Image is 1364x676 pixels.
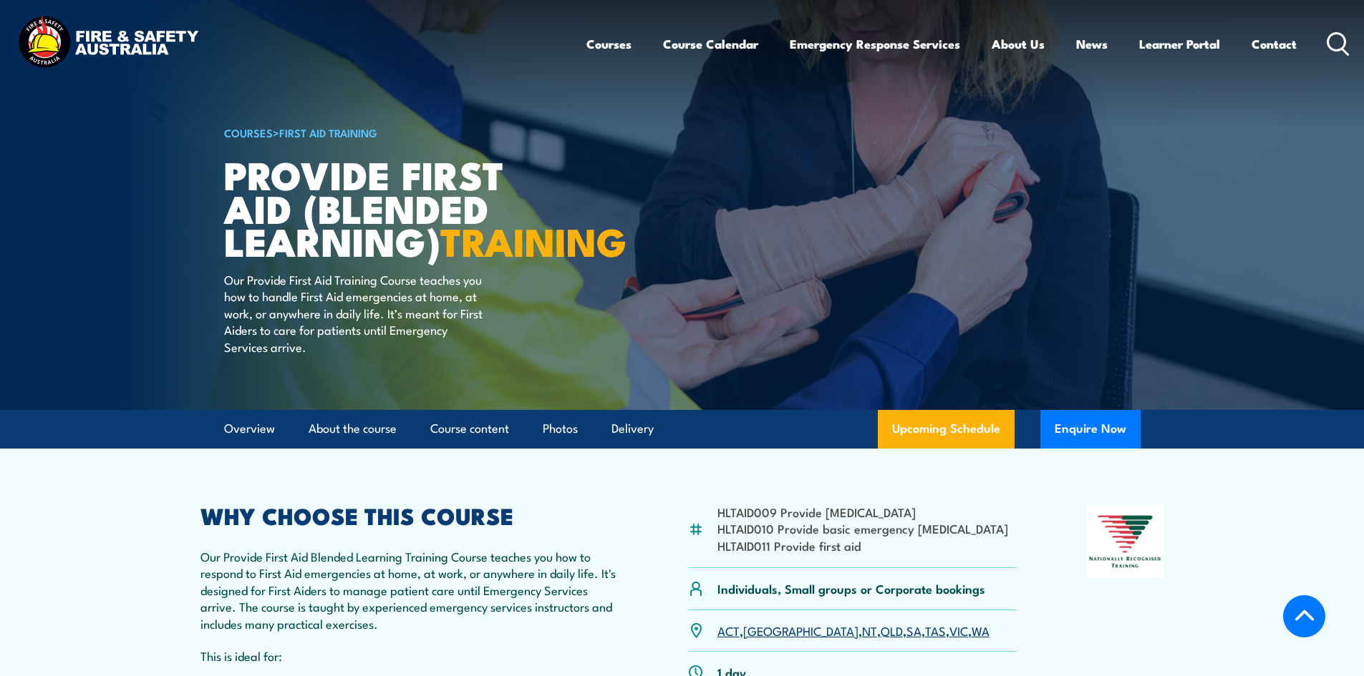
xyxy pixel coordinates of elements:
a: Learner Portal [1139,25,1220,63]
a: VIC [949,622,968,639]
p: This is ideal for: [200,647,619,664]
a: First Aid Training [279,124,377,140]
a: About Us [992,25,1045,63]
p: Individuals, Small groups or Corporate bookings [717,580,985,597]
a: [GEOGRAPHIC_DATA] [743,622,858,639]
li: HLTAID011 Provide first aid [717,537,1008,554]
a: Course content [430,410,509,448]
h2: WHY CHOOSE THIS COURSE [200,505,619,525]
a: Overview [224,410,275,448]
img: Nationally Recognised Training logo. [1087,505,1164,578]
p: , , , , , , , [717,622,990,639]
p: Our Provide First Aid Blended Learning Training Course teaches you how to respond to First Aid em... [200,548,619,632]
a: COURSES [224,124,273,140]
a: QLD [881,622,903,639]
li: HLTAID010 Provide basic emergency [MEDICAL_DATA] [717,520,1008,537]
h6: > [224,124,578,141]
a: Photos [543,410,578,448]
h1: Provide First Aid (Blended Learning) [224,157,578,258]
a: Course Calendar [663,25,758,63]
a: Upcoming Schedule [878,410,1015,449]
p: Our Provide First Aid Training Course teaches you how to handle First Aid emergencies at home, at... [224,271,485,355]
strong: TRAINING [440,210,627,270]
a: About the course [309,410,397,448]
a: Delivery [611,410,654,448]
button: Enquire Now [1040,410,1141,449]
a: SA [906,622,922,639]
li: HLTAID009 Provide [MEDICAL_DATA] [717,504,1008,520]
a: Emergency Response Services [790,25,960,63]
a: TAS [925,622,946,639]
a: ACT [717,622,740,639]
a: NT [862,622,877,639]
a: Courses [586,25,632,63]
a: Contact [1252,25,1297,63]
a: News [1076,25,1108,63]
a: WA [972,622,990,639]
